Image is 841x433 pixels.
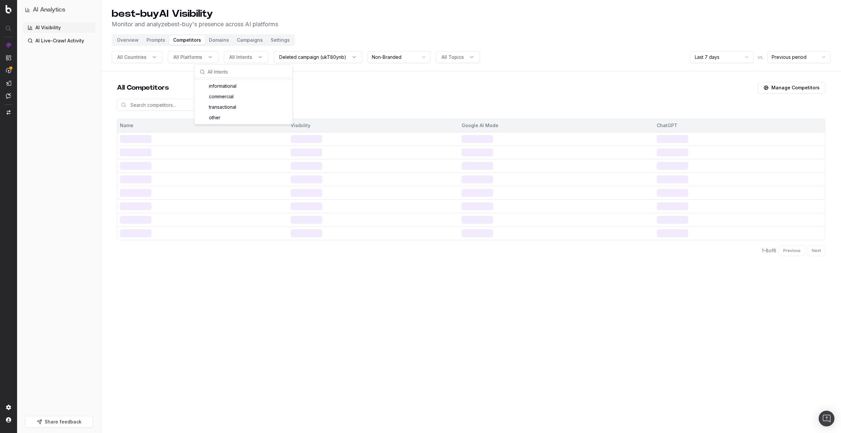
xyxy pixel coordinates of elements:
[143,35,169,45] button: Prompts
[762,247,776,254] div: 1 – 8 of 8
[654,119,825,132] th: ChatGPT
[758,82,825,94] button: Manage Competitors
[758,54,763,60] span: vs.
[6,42,11,48] img: Analytics
[208,65,287,79] input: All Intents
[288,119,459,132] th: Visibility
[6,68,11,73] img: Activation
[117,119,288,132] th: Name
[117,83,169,92] h2: All Competitors
[205,35,233,45] button: Domains
[196,81,291,91] div: informational
[33,5,65,14] h1: AI Analytics
[25,5,93,14] button: AI Analytics
[267,35,294,45] button: Settings
[173,54,202,60] span: All Platforms
[229,54,252,60] span: All Intents
[112,20,278,29] p: Monitor and analyze best-buy 's presence across AI platforms
[6,5,11,13] img: Botify logo
[117,54,147,60] span: All Countries
[6,417,11,422] img: My account
[6,405,11,410] img: Setting
[196,102,291,112] div: transactional
[117,99,204,111] input: Search competitors...
[6,80,11,86] img: Studio
[22,22,96,33] a: AI Visibility
[7,110,11,115] img: Switch project
[279,54,346,60] span: Deleted campaign (ukT80ynb)
[819,411,834,426] div: Open Intercom Messenger
[442,54,464,60] span: All Topics
[196,91,291,102] div: commercial
[113,35,143,45] button: Overview
[22,35,96,46] a: AI Live-Crawl Activity
[6,55,11,60] img: Intelligence
[25,416,93,428] button: Share feedback
[112,8,278,20] h1: best-buy AI Visibility
[196,112,291,123] div: other
[233,35,267,45] button: Campaigns
[459,119,654,132] th: Google AI Mode
[169,35,205,45] button: Competitors
[6,93,11,99] img: Assist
